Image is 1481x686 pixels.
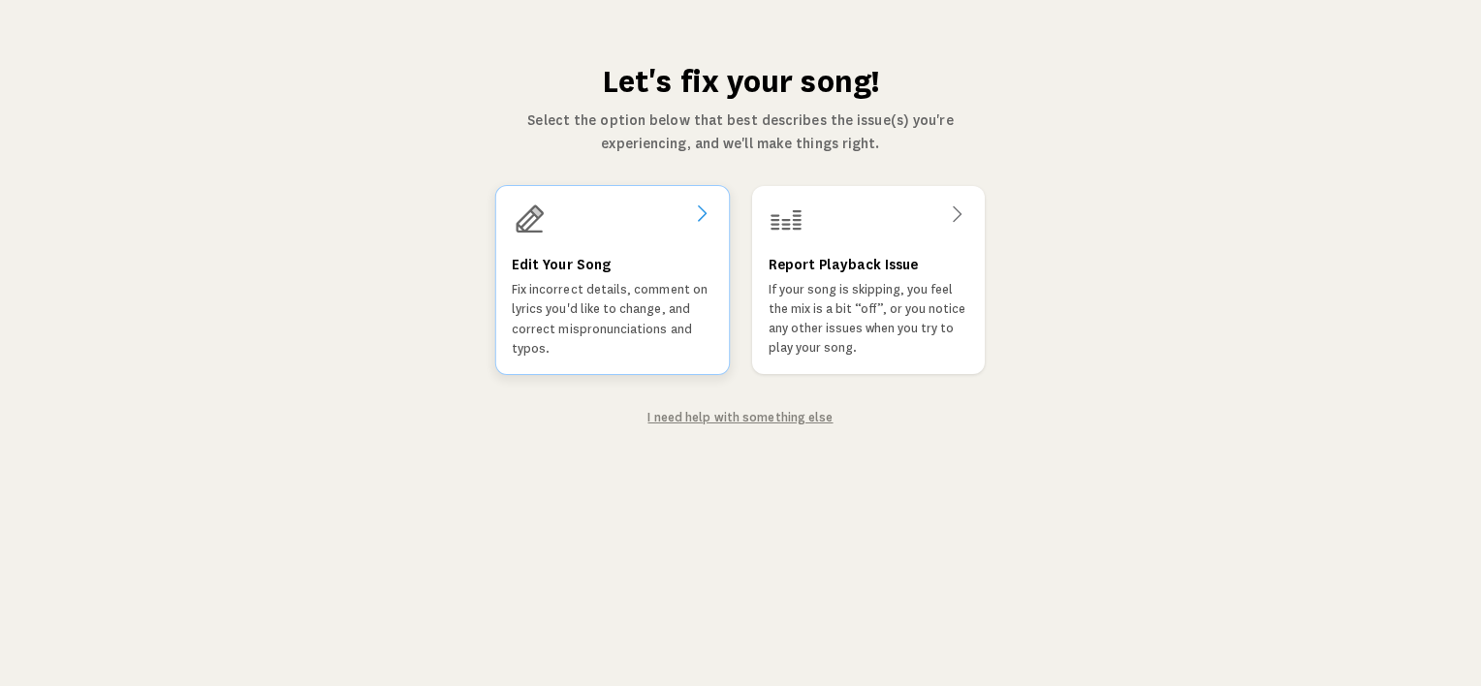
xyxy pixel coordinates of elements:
[512,253,611,276] h3: Edit Your Song
[494,62,987,101] h1: Let's fix your song!
[647,411,833,424] a: I need help with something else
[512,280,713,359] p: Fix incorrect details, comment on lyrics you'd like to change, and correct mispronunciations and ...
[494,109,987,155] p: Select the option below that best describes the issue(s) you're experiencing, and we'll make thin...
[769,253,918,276] h3: Report Playback Issue
[752,186,985,374] a: Report Playback IssueIf your song is skipping, you feel the mix is a bit “off”, or you notice any...
[496,186,729,374] a: Edit Your SongFix incorrect details, comment on lyrics you'd like to change, and correct mispronu...
[769,280,968,358] p: If your song is skipping, you feel the mix is a bit “off”, or you notice any other issues when yo...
